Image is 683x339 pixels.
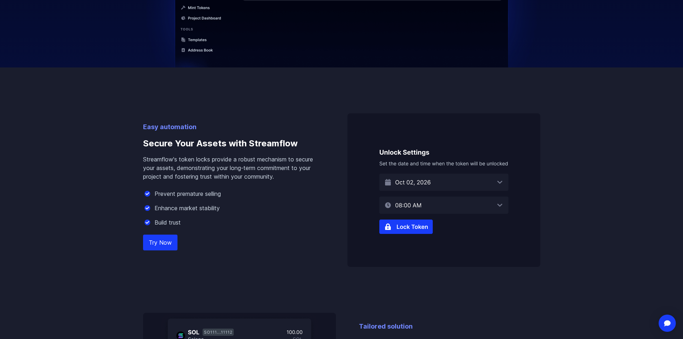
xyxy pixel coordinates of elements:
div: Open Intercom Messenger [659,315,676,332]
p: Streamflow's token locks provide a robust mechanism to secure your assets, demonstrating your lon... [143,155,324,181]
a: Try Now [143,235,177,250]
p: Easy automation [143,122,324,132]
p: Prevent premature selling [155,189,221,198]
h3: Secure Your Assets with Streamflow [143,132,324,155]
p: Build trust [155,218,181,227]
p: Tailored solution [359,321,540,331]
p: Enhance market stability [155,204,220,212]
img: Secure Your Assets with Streamflow [347,113,540,267]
